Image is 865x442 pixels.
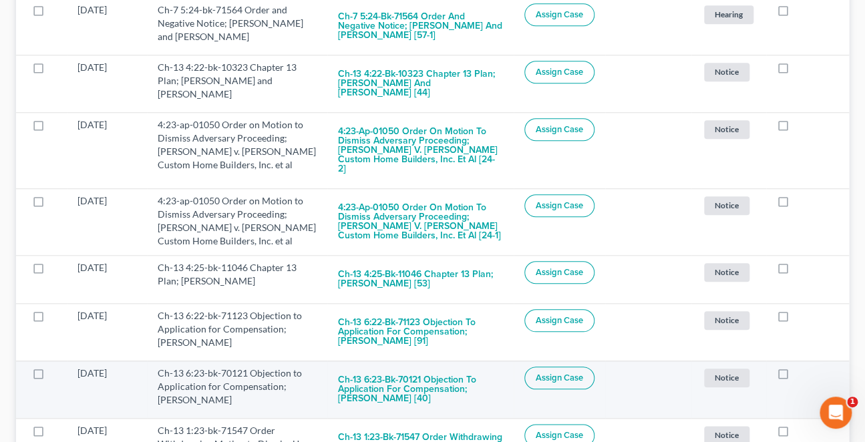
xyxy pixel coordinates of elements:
[338,118,503,182] button: 4:23-ap-01050 Order on Motion to Dismiss Adversary Proceeding; [PERSON_NAME] v. [PERSON_NAME] Cus...
[338,61,503,106] button: Ch-13 4:22-bk-10323 Chapter 13 Plan; [PERSON_NAME] and [PERSON_NAME] [44]
[338,3,503,49] button: Ch-7 5:24-bk-71564 Order and Negative Notice; [PERSON_NAME] and [PERSON_NAME] [57-1]
[67,112,147,188] td: [DATE]
[704,369,749,387] span: Notice
[536,267,583,278] span: Assign Case
[524,118,594,141] button: Assign Case
[147,255,327,303] td: Ch-13 4:25-bk-11046 Chapter 13 Plan; [PERSON_NAME]
[524,261,594,284] button: Assign Case
[702,194,755,216] a: Notice
[820,397,852,429] iframe: Intercom live chat
[702,309,755,331] a: Notice
[536,373,583,383] span: Assign Case
[704,263,749,281] span: Notice
[147,188,327,255] td: 4:23-ap-01050 Order on Motion to Dismiss Adversary Proceeding; [PERSON_NAME] v. [PERSON_NAME] Cus...
[704,5,753,23] span: Hearing
[338,367,503,412] button: Ch-13 6:23-bk-70121 Objection to Application for Compensation; [PERSON_NAME] [40]
[524,309,594,332] button: Assign Case
[338,194,503,249] button: 4:23-ap-01050 Order on Motion to Dismiss Adversary Proceeding; [PERSON_NAME] v. [PERSON_NAME] Cus...
[147,361,327,418] td: Ch-13 6:23-bk-70121 Objection to Application for Compensation; [PERSON_NAME]
[702,118,755,140] a: Notice
[147,112,327,188] td: 4:23-ap-01050 Order on Motion to Dismiss Adversary Proceeding; [PERSON_NAME] v. [PERSON_NAME] Cus...
[524,194,594,217] button: Assign Case
[704,63,749,81] span: Notice
[67,303,147,361] td: [DATE]
[524,367,594,389] button: Assign Case
[847,397,858,407] span: 1
[704,120,749,138] span: Notice
[702,261,755,283] a: Notice
[67,255,147,303] td: [DATE]
[704,311,749,329] span: Notice
[338,261,503,297] button: Ch-13 4:25-bk-11046 Chapter 13 Plan; [PERSON_NAME] [53]
[536,430,583,441] span: Assign Case
[702,3,755,25] a: Hearing
[67,55,147,112] td: [DATE]
[536,315,583,326] span: Assign Case
[67,361,147,418] td: [DATE]
[147,303,327,361] td: Ch-13 6:22-bk-71123 Objection to Application for Compensation; [PERSON_NAME]
[147,55,327,112] td: Ch-13 4:22-bk-10323 Chapter 13 Plan; [PERSON_NAME] and [PERSON_NAME]
[536,67,583,77] span: Assign Case
[524,61,594,83] button: Assign Case
[702,61,755,83] a: Notice
[536,200,583,211] span: Assign Case
[704,196,749,214] span: Notice
[536,124,583,135] span: Assign Case
[67,188,147,255] td: [DATE]
[338,309,503,355] button: Ch-13 6:22-bk-71123 Objection to Application for Compensation; [PERSON_NAME] [91]
[536,9,583,20] span: Assign Case
[524,3,594,26] button: Assign Case
[702,367,755,389] a: Notice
